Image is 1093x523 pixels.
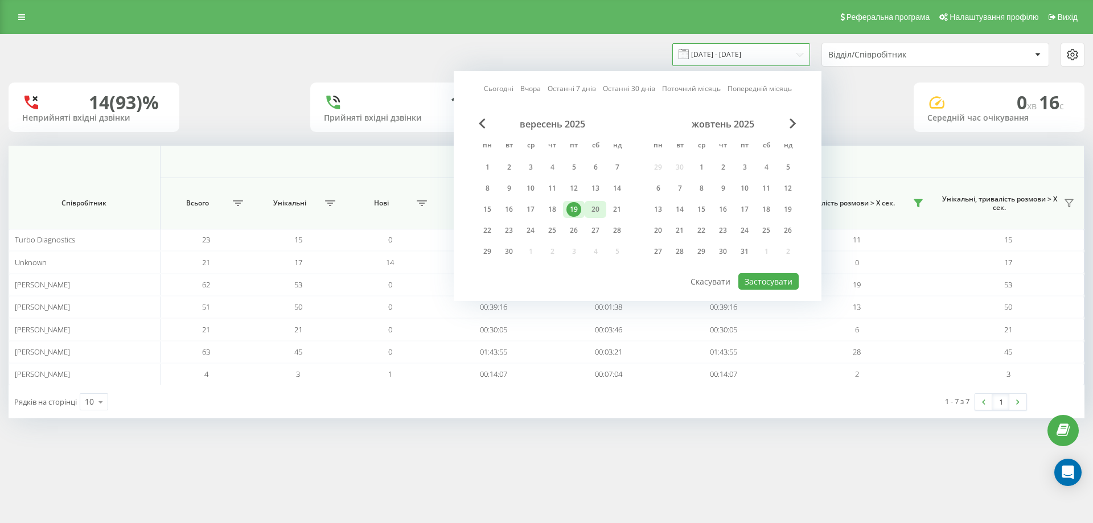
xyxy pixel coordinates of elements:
div: 3 [737,160,752,175]
span: 11 [853,234,861,245]
td: 00:39:16 [436,296,551,318]
div: 13 [588,181,603,196]
div: 1 [480,160,495,175]
div: пт 26 вер 2025 р. [563,222,585,239]
div: 19 [780,202,795,217]
span: 0 [1017,90,1039,114]
div: чт 16 жовт 2025 р. [712,201,734,218]
span: 16 [1039,90,1064,114]
div: пт 3 жовт 2025 р. [734,159,755,176]
span: 21 [1004,324,1012,335]
td: 01:43:55 [666,341,781,363]
td: 00:00:00 [436,251,551,273]
span: 1 [388,369,392,379]
div: пт 19 вер 2025 р. [563,201,585,218]
div: нд 7 вер 2025 р. [606,159,628,176]
span: 53 [1004,279,1012,290]
div: 1 - 7 з 7 [945,396,969,407]
span: 0 [388,279,392,290]
div: 25 [759,223,774,238]
div: 30 [716,244,730,259]
div: 26 [566,223,581,238]
div: 1 [694,160,709,175]
span: хв [1027,100,1039,112]
div: сб 18 жовт 2025 р. [755,201,777,218]
span: 50 [294,302,302,312]
span: 63 [202,347,210,357]
div: 11 [759,181,774,196]
abbr: середа [522,138,539,155]
div: сб 13 вер 2025 р. [585,180,606,197]
span: Turbo Diagnostics [15,234,75,245]
div: 28 [672,244,687,259]
span: 17 [1004,257,1012,267]
td: 00:30:05 [436,318,551,340]
div: 6 [651,181,665,196]
span: Всього [166,199,230,208]
span: 14 [386,257,394,267]
span: 53 [294,279,302,290]
div: вт 14 жовт 2025 р. [669,201,691,218]
span: 28 [853,347,861,357]
td: 00:03:46 [551,318,666,340]
div: 5 [566,160,581,175]
span: 62 [202,279,210,290]
div: 15 [694,202,709,217]
div: 10 [85,396,94,407]
div: чт 25 вер 2025 р. [541,222,563,239]
div: 30 [502,244,516,259]
span: 13 [853,302,861,312]
span: 2 [855,369,859,379]
div: 23 [716,223,730,238]
span: Тривалість розмови > Х сек. [787,199,909,208]
div: 2 [502,160,516,175]
div: 27 [651,244,665,259]
div: 9 [716,181,730,196]
div: вт 16 вер 2025 р. [498,201,520,218]
span: 21 [202,324,210,335]
div: 18 [545,202,560,217]
abbr: субота [758,138,775,155]
div: ср 17 вер 2025 р. [520,201,541,218]
abbr: четвер [544,138,561,155]
span: 23 [202,234,210,245]
div: 24 [523,223,538,238]
span: 15 [1004,234,1012,245]
span: 15 [294,234,302,245]
span: 21 [294,324,302,335]
span: 3 [296,369,300,379]
span: 17 [294,257,302,267]
span: [PERSON_NAME] [15,324,70,335]
div: 12 [566,181,581,196]
div: 14 (93)% [89,92,159,113]
span: Унікальні [258,199,322,208]
div: 14 [672,202,687,217]
td: 01:43:55 [436,341,551,363]
a: Попередній місяць [728,83,792,94]
div: 16 [716,202,730,217]
div: вт 9 вер 2025 р. [498,180,520,197]
a: Поточний місяць [662,83,721,94]
div: 21 [672,223,687,238]
span: 45 [294,347,302,357]
div: ср 8 жовт 2025 р. [691,180,712,197]
div: вересень 2025 [476,118,628,130]
span: Загальна тривалість розмови [447,195,540,212]
td: 00:07:04 [551,363,666,385]
span: 3 [1006,369,1010,379]
div: чт 23 жовт 2025 р. [712,222,734,239]
div: нд 21 вер 2025 р. [606,201,628,218]
div: 20 [651,223,665,238]
a: Останні 7 днів [548,83,596,94]
div: 3 [523,160,538,175]
div: 10 [523,181,538,196]
div: чт 30 жовт 2025 р. [712,243,734,260]
span: c [1059,100,1064,112]
span: Реферальна програма [847,13,930,22]
span: 21 [202,257,210,267]
div: Open Intercom Messenger [1054,459,1082,486]
span: 0 [388,324,392,335]
div: ср 1 жовт 2025 р. [691,159,712,176]
div: ср 15 жовт 2025 р. [691,201,712,218]
div: вт 7 жовт 2025 р. [669,180,691,197]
